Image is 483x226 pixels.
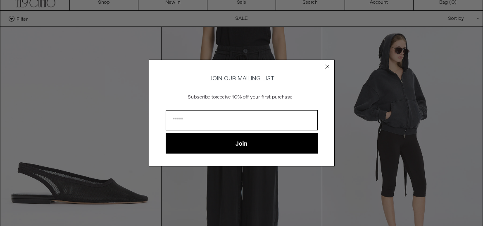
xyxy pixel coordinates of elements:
span: receive 10% off your first purchase [216,94,293,101]
span: Subscribe to [188,94,216,101]
button: Close dialog [323,63,331,71]
input: Email [166,110,318,130]
span: JOIN OUR MAILING LIST [209,75,274,82]
button: Join [166,133,318,154]
keeper-lock: Open Keeper Popup [307,115,316,125]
